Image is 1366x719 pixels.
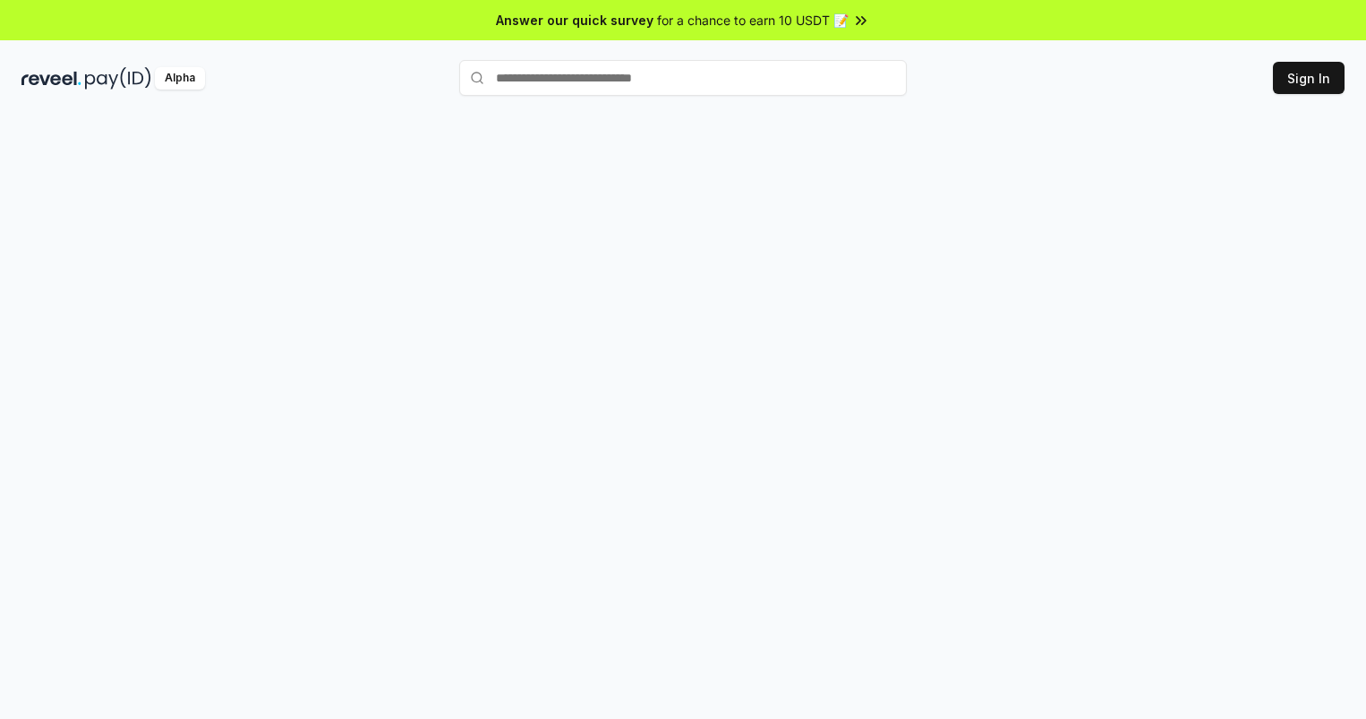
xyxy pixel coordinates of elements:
span: for a chance to earn 10 USDT 📝 [657,11,849,30]
img: reveel_dark [21,67,81,90]
span: Answer our quick survey [496,11,653,30]
img: pay_id [85,67,151,90]
div: Alpha [155,67,205,90]
button: Sign In [1273,62,1345,94]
